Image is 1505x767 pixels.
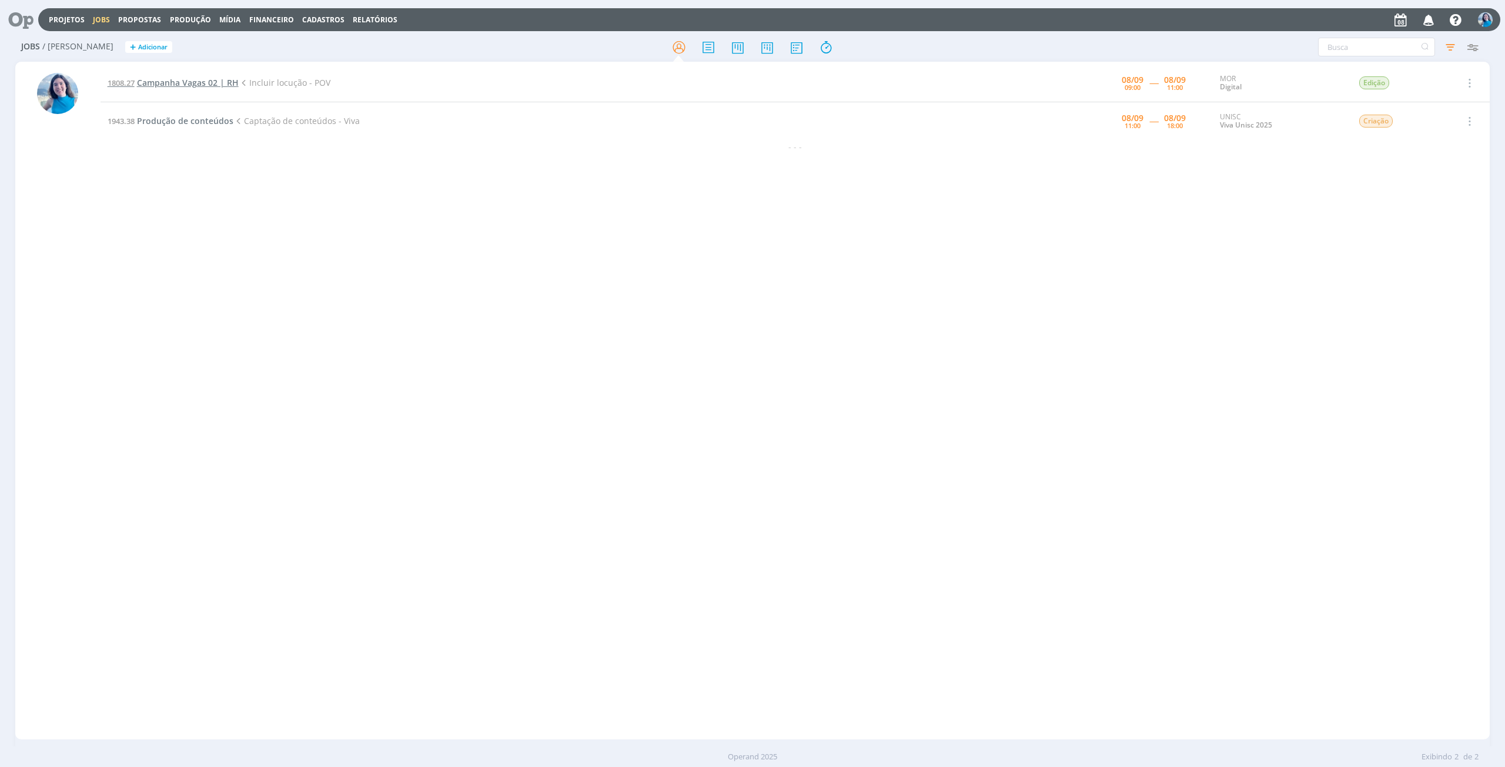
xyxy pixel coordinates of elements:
div: 11:00 [1167,84,1183,91]
button: +Adicionar [125,41,172,53]
button: Mídia [216,15,244,25]
span: Cadastros [302,15,345,25]
span: Jobs [21,42,40,52]
img: E [37,73,78,114]
span: Incluir locução - POV [239,77,330,88]
input: Busca [1318,38,1435,56]
div: 11:00 [1125,122,1141,129]
span: Edição [1359,76,1389,89]
span: + [130,41,136,53]
div: - - - [101,140,1490,153]
span: Exibindo [1422,751,1452,763]
a: Viva Unisc 2025 [1220,120,1272,130]
button: Propostas [115,15,165,25]
a: Produção [170,15,211,25]
a: Financeiro [249,15,294,25]
span: de [1463,751,1472,763]
div: UNISC [1220,113,1341,130]
a: Relatórios [353,15,397,25]
span: Campanha Vagas 02 | RH [137,77,239,88]
div: 18:00 [1167,122,1183,129]
span: Captação de conteúdos - Viva [233,115,360,126]
span: ----- [1149,77,1158,88]
button: Jobs [89,15,113,25]
span: ----- [1149,115,1158,126]
button: Financeiro [246,15,297,25]
span: 1808.27 [108,78,135,88]
a: Digital [1220,82,1242,92]
a: 1808.27Campanha Vagas 02 | RH [108,77,239,88]
a: Mídia [219,15,240,25]
button: Projetos [45,15,88,25]
button: Cadastros [299,15,348,25]
span: 2 [1474,751,1479,763]
button: Produção [166,15,215,25]
button: E [1477,9,1493,30]
span: Criação [1359,115,1393,128]
span: Produção de conteúdos [137,115,233,126]
a: Jobs [93,15,110,25]
div: 08/09 [1164,114,1186,122]
span: / [PERSON_NAME] [42,42,113,52]
a: 1943.38Produção de conteúdos [108,115,233,126]
div: MOR [1220,75,1341,92]
span: Propostas [118,15,161,25]
div: 08/09 [1122,114,1143,122]
button: Relatórios [349,15,401,25]
img: E [1478,12,1493,27]
div: 08/09 [1164,76,1186,84]
div: 09:00 [1125,84,1141,91]
a: Projetos [49,15,85,25]
div: 08/09 [1122,76,1143,84]
span: 2 [1454,751,1459,763]
span: 1943.38 [108,116,135,126]
span: Adicionar [138,43,168,51]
